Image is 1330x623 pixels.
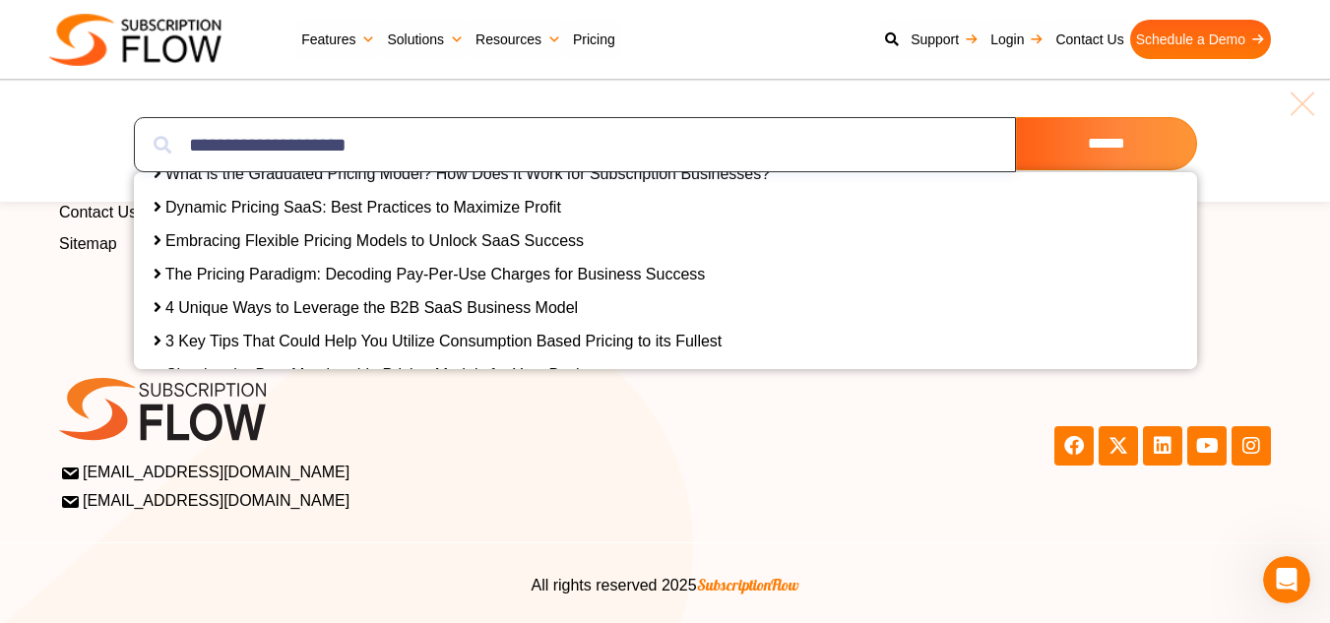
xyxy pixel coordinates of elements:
[1049,20,1129,59] a: Contact Us
[1263,556,1310,603] iframe: Intercom live chat
[59,232,117,256] span: Sitemap
[59,378,266,441] img: SF-logo
[567,20,621,59] a: Pricing
[381,20,470,59] a: Solutions
[470,20,567,59] a: Resources
[49,14,222,66] img: Subscriptionflow
[59,232,207,256] a: Sitemap
[984,20,1049,59] a: Login
[1130,20,1271,59] a: Schedule a Demo
[165,165,770,182] a: What is the Graduated Pricing Model? How Does It Work for Subscription Businesses?
[295,20,381,59] a: Features
[63,489,349,513] span: [EMAIL_ADDRESS][DOMAIN_NAME]
[63,489,660,513] a: [EMAIL_ADDRESS][DOMAIN_NAME]
[89,573,1241,597] center: All rights reserved 2025
[59,201,207,224] a: Contact Us
[165,366,612,383] a: Charting the Best Membership Pricing Models for Your Business
[165,266,706,282] a: The Pricing Paradigm: Decoding Pay-Per-Use Charges for Business Success
[165,299,578,316] a: 4 Unique Ways to Leverage the B2B SaaS Business Model
[905,20,984,59] a: Support
[63,461,349,484] span: [EMAIL_ADDRESS][DOMAIN_NAME]
[165,199,561,216] a: Dynamic Pricing SaaS: Best Practices to Maximize Profit
[697,575,799,594] span: SubscriptionFlow
[165,232,584,249] a: Embracing Flexible Pricing Models to Unlock SaaS Success
[59,201,137,224] span: Contact Us
[63,461,660,484] a: [EMAIL_ADDRESS][DOMAIN_NAME]
[165,333,722,349] a: 3 Key Tips That Could Help You Utilize Consumption Based Pricing to its Fullest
